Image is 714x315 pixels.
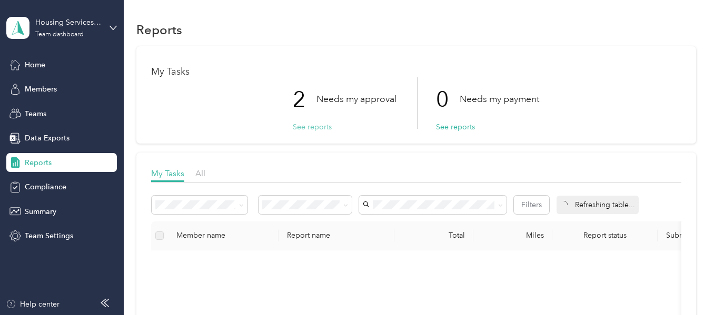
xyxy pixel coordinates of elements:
p: Needs my payment [460,93,539,106]
span: My Tasks [151,168,184,178]
div: Refreshing table... [557,196,639,214]
button: See reports [293,121,332,133]
span: Reports [25,157,52,168]
div: Miles [482,231,544,240]
div: Member name [176,231,270,240]
p: Needs my approval [316,93,396,106]
div: Housing Services and Operations [35,17,101,28]
iframe: Everlance-gr Chat Button Frame [655,256,714,315]
div: Team dashboard [35,32,84,38]
span: Report status [561,231,649,240]
span: All [195,168,205,178]
span: Team Settings [25,230,73,241]
h1: Reports [136,24,182,35]
th: Member name [168,221,279,250]
span: Home [25,59,45,70]
th: Report name [279,221,394,250]
button: See reports [436,121,475,133]
p: 2 [293,77,316,121]
span: Compliance [25,181,66,192]
span: Summary [25,206,56,217]
button: Help center [6,299,60,310]
span: Members [25,84,57,95]
div: Total [403,231,465,240]
span: Data Exports [25,133,70,144]
span: Teams [25,108,46,119]
button: Filters [514,196,549,214]
h1: My Tasks [151,66,681,77]
p: 0 [436,77,460,121]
